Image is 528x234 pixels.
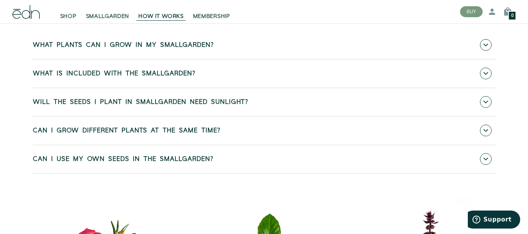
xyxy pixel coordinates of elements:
span: SMALLGARDEN [86,13,129,20]
button: BUY [460,6,483,17]
span: HOW IT WORKS [138,13,183,20]
a: Can I use my own seeds in the SmallGarden? [33,145,496,173]
span: 0 [511,14,514,18]
span: What plants can I grow in my SmallGarden? [33,42,214,49]
iframe: Opens a widget where you can find more information [468,211,520,230]
a: What is included with the SmallGarden? [33,60,496,88]
span: Can I grow different plants at the same time? [33,127,220,134]
a: SHOP [55,3,81,20]
a: SMALLGARDEN [81,3,134,20]
a: Can I grow different plants at the same time? [33,117,496,145]
span: MEMBERSHIP [193,13,230,20]
span: Can I use my own seeds in the SmallGarden? [33,156,213,163]
a: MEMBERSHIP [188,3,235,20]
span: What is included with the SmallGarden? [33,70,195,77]
span: SHOP [60,13,77,20]
span: Will the seeds I plant in SmallGarden need sunlight? [33,99,248,106]
a: What plants can I grow in my SmallGarden? [33,31,496,59]
a: HOW IT WORKS [134,3,188,20]
a: Will the seeds I plant in SmallGarden need sunlight? [33,88,496,116]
